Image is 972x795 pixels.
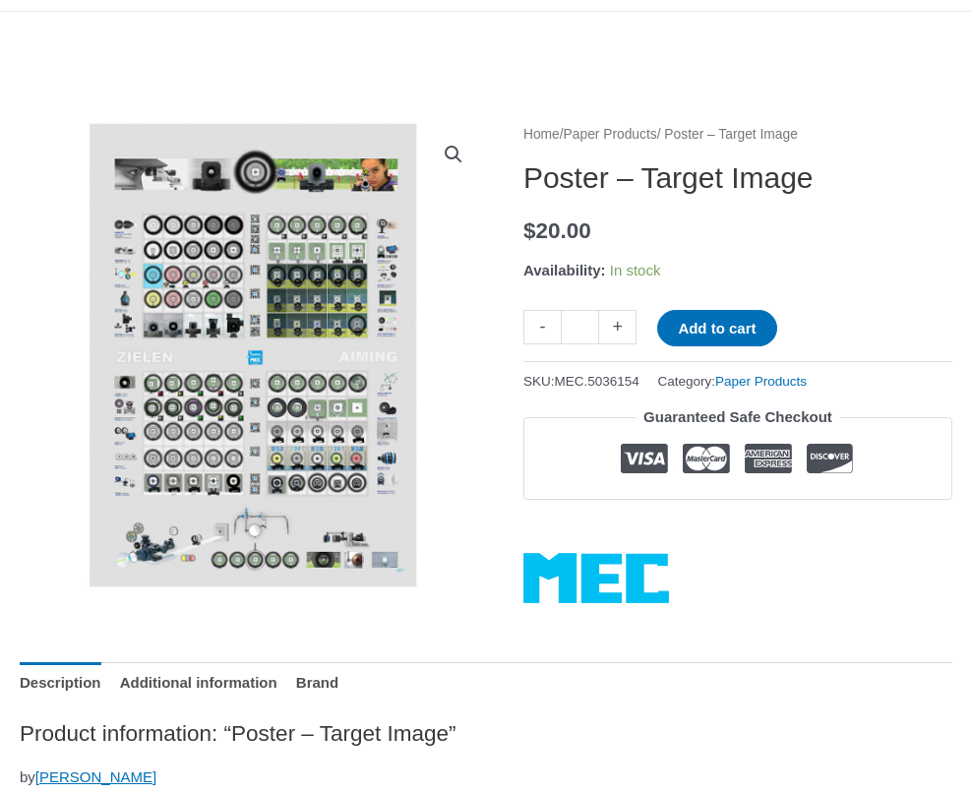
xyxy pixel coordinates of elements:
a: Home [523,127,560,142]
a: Description [20,662,101,704]
a: Paper Products [564,127,657,142]
bdi: 20.00 [523,218,591,243]
span: MEC.5036154 [554,374,638,389]
a: View full-screen image gallery [436,137,471,172]
span: SKU: [523,369,639,394]
a: Brand [296,662,338,704]
a: Additional information [120,662,277,704]
a: + [599,310,637,344]
a: [PERSON_NAME] [35,768,156,785]
button: Add to cart [657,310,776,346]
h1: Poster – Target Image [523,160,952,196]
span: Availability: [523,262,606,278]
span: Category: [658,369,808,394]
span: $ [523,218,536,243]
iframe: Customer reviews powered by Trustpilot [523,515,952,538]
a: - [523,310,561,344]
input: Product quantity [561,310,599,344]
h2: Product information: “Poster – Target Image” [20,719,952,748]
span: In stock [610,262,661,278]
a: Paper Products [715,374,807,389]
legend: Guaranteed Safe Checkout [636,403,840,431]
a: MEC [523,553,669,603]
nav: Breadcrumb [523,122,952,148]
